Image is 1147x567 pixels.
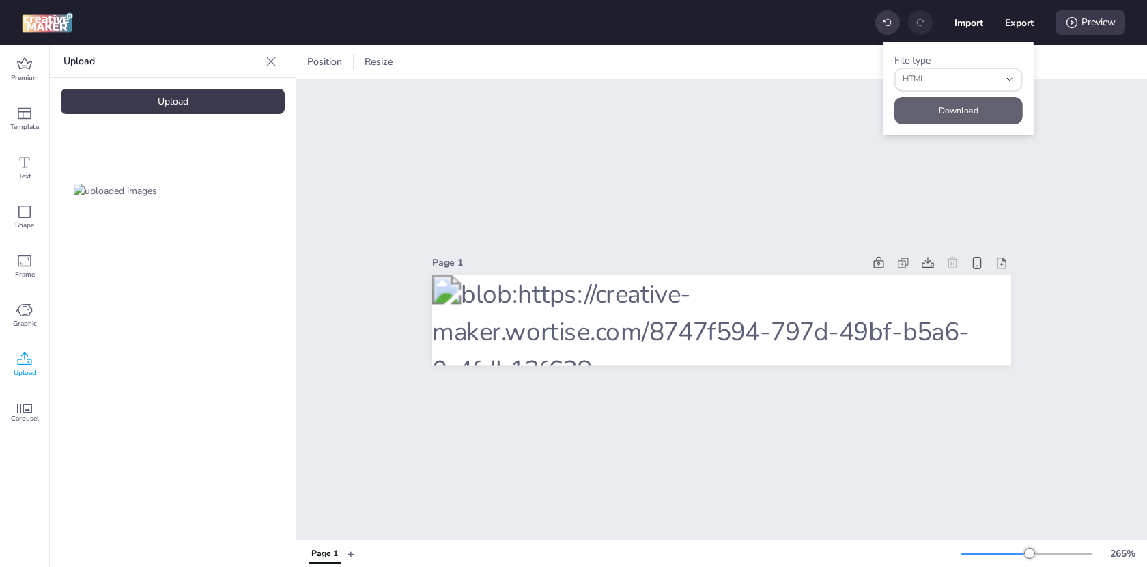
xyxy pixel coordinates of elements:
[61,89,285,114] div: Upload
[11,413,39,424] span: Carousel
[894,97,1023,124] button: Download
[11,72,39,83] span: Premium
[13,318,37,329] span: Graphic
[10,122,39,133] span: Template
[348,542,354,566] button: +
[894,68,1023,92] button: fileType
[954,8,983,37] button: Import
[903,73,1000,85] span: HTML
[432,255,864,270] div: Page 1
[362,55,396,69] span: Resize
[302,542,348,566] div: Tabs
[22,12,73,33] img: logo Creative Maker
[311,548,338,560] div: Page 1
[894,54,931,67] label: File type
[305,55,345,69] span: Position
[1056,10,1125,35] div: Preview
[18,171,31,182] span: Text
[1106,547,1139,561] div: 265 %
[14,368,36,378] span: Upload
[15,269,35,280] span: Frame
[1005,8,1034,37] button: Export
[63,45,260,78] p: Upload
[15,220,34,231] span: Shape
[74,184,157,198] img: uploaded images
